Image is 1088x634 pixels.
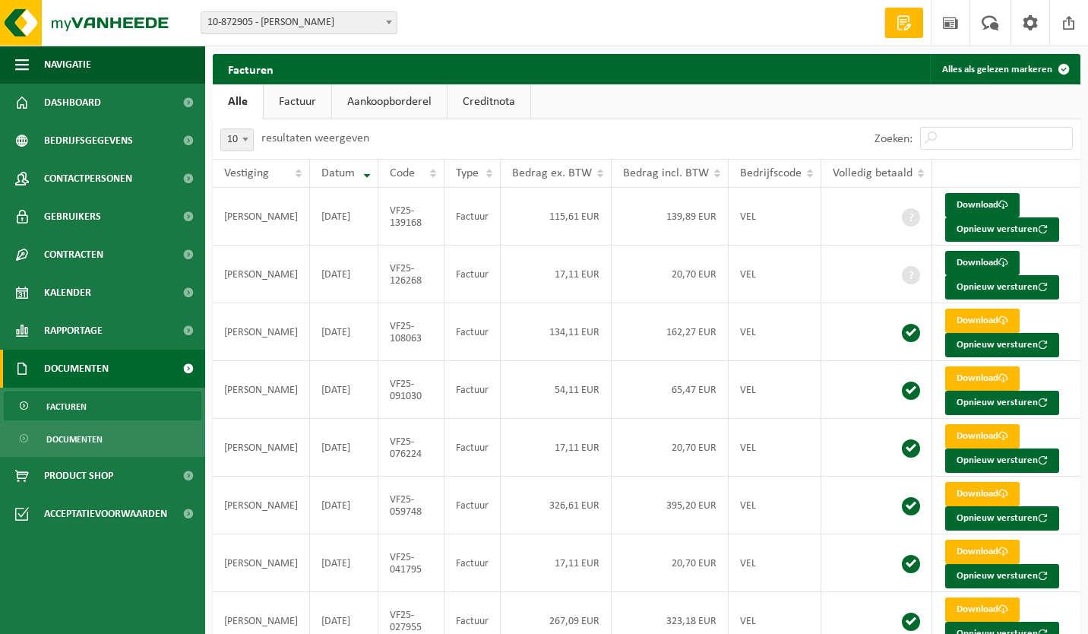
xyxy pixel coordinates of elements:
td: [DATE] [310,419,378,477]
td: Factuur [444,419,501,477]
td: VEL [729,246,821,303]
td: VF25-126268 [378,246,444,303]
td: 17,11 EUR [501,534,612,592]
td: VF25-076224 [378,419,444,477]
td: [PERSON_NAME] [213,534,310,592]
td: VEL [729,188,821,246]
td: Factuur [444,303,501,361]
button: Opnieuw versturen [945,391,1059,415]
td: Factuur [444,477,501,534]
span: Bedrijfscode [740,167,802,179]
label: resultaten weergeven [261,132,369,144]
a: Download [945,251,1020,275]
td: 65,47 EUR [612,361,729,419]
a: Facturen [4,391,201,420]
td: 139,89 EUR [612,188,729,246]
td: 17,11 EUR [501,419,612,477]
td: VEL [729,534,821,592]
a: Factuur [264,84,331,119]
button: Opnieuw versturen [945,506,1059,531]
span: Navigatie [44,46,91,84]
button: Opnieuw versturen [945,333,1059,357]
td: Factuur [444,534,501,592]
td: VEL [729,477,821,534]
td: 134,11 EUR [501,303,612,361]
a: Alle [213,84,263,119]
button: Opnieuw versturen [945,564,1059,588]
span: Bedrag incl. BTW [623,167,709,179]
td: [PERSON_NAME] [213,419,310,477]
td: [DATE] [310,246,378,303]
span: Facturen [46,392,87,421]
td: [DATE] [310,188,378,246]
a: Download [945,366,1020,391]
td: [DATE] [310,534,378,592]
td: [PERSON_NAME] [213,188,310,246]
td: 326,61 EUR [501,477,612,534]
span: Bedrag ex. BTW [512,167,592,179]
span: Rapportage [44,312,103,350]
td: 395,20 EUR [612,477,729,534]
td: Factuur [444,361,501,419]
td: VEL [729,419,821,477]
a: Download [945,424,1020,449]
span: Acceptatievoorwaarden [44,495,167,533]
td: 54,11 EUR [501,361,612,419]
span: 10-872905 - GHYSEL SVEN - ICHTEGEM [201,12,397,33]
a: Aankoopborderel [332,84,447,119]
span: Kalender [44,274,91,312]
a: Creditnota [448,84,530,119]
button: Alles als gelezen markeren [930,54,1079,84]
td: VF25-108063 [378,303,444,361]
span: Contracten [44,236,103,274]
span: 10 [221,129,253,151]
a: Documenten [4,424,201,453]
span: 10 [220,128,254,151]
td: VF25-041795 [378,534,444,592]
span: Code [390,167,415,179]
span: Volledig betaald [833,167,912,179]
span: Product Shop [44,457,113,495]
span: Bedrijfsgegevens [44,122,133,160]
td: 20,70 EUR [612,534,729,592]
td: 162,27 EUR [612,303,729,361]
a: Download [945,482,1020,506]
a: Download [945,309,1020,333]
td: Factuur [444,188,501,246]
td: 17,11 EUR [501,246,612,303]
span: Vestiging [224,167,269,179]
td: [DATE] [310,361,378,419]
label: Zoeken: [875,133,912,145]
td: VF25-091030 [378,361,444,419]
span: Contactpersonen [44,160,132,198]
span: Documenten [44,350,109,388]
td: [PERSON_NAME] [213,303,310,361]
a: Download [945,540,1020,564]
td: VF25-059748 [378,477,444,534]
td: VEL [729,361,821,419]
td: [PERSON_NAME] [213,477,310,534]
td: [PERSON_NAME] [213,246,310,303]
button: Opnieuw versturen [945,449,1059,473]
td: [DATE] [310,477,378,534]
span: Dashboard [44,84,101,122]
td: Factuur [444,246,501,303]
button: Opnieuw versturen [945,275,1059,300]
a: Download [945,598,1020,622]
td: [DATE] [310,303,378,361]
td: VEL [729,303,821,361]
a: Download [945,193,1020,217]
button: Opnieuw versturen [945,217,1059,242]
span: Type [456,167,479,179]
span: Gebruikers [44,198,101,236]
td: VF25-139168 [378,188,444,246]
h2: Facturen [213,54,289,84]
span: 10-872905 - GHYSEL SVEN - ICHTEGEM [201,11,397,34]
td: 20,70 EUR [612,246,729,303]
span: Documenten [46,425,103,454]
td: 20,70 EUR [612,419,729,477]
span: Datum [321,167,355,179]
td: 115,61 EUR [501,188,612,246]
td: [PERSON_NAME] [213,361,310,419]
